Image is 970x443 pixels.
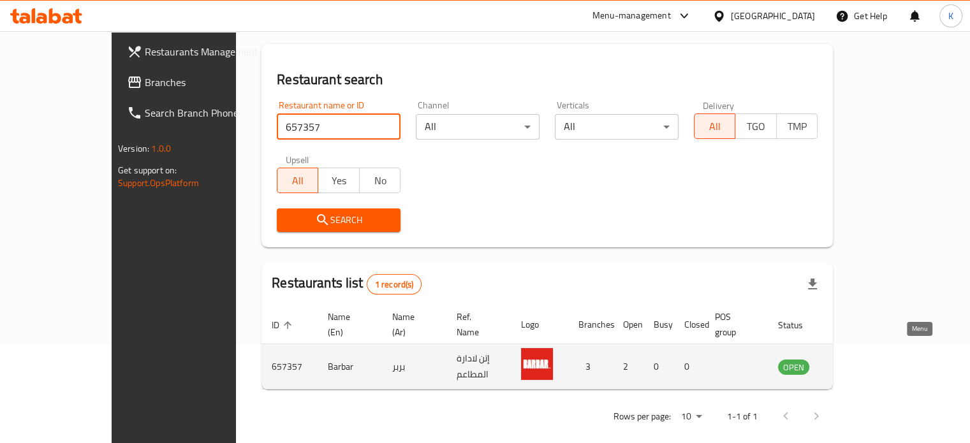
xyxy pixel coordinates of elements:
td: بربر [382,344,446,389]
button: All [277,168,318,193]
span: 1.0.0 [151,140,171,157]
h2: Restaurant search [277,70,818,89]
span: Branches [145,75,263,90]
span: Ref. Name [457,309,496,340]
span: Status [778,317,819,333]
span: Yes [323,171,354,190]
td: Barbar [318,344,382,389]
div: Export file [797,269,828,300]
span: Version: [118,140,149,157]
button: TGO [735,113,776,139]
label: Upsell [286,155,309,164]
span: Search [287,212,390,228]
table: enhanced table [261,305,879,389]
a: Search Branch Phone [117,98,274,128]
td: 0 [643,344,674,389]
h2: Restaurants list [272,273,422,294]
label: Delivery [703,101,735,110]
img: Barbar [521,348,553,380]
span: Get support on: [118,162,177,178]
td: إتن لادارة المطاعم [446,344,511,389]
div: Menu-management [592,8,671,24]
span: No [365,171,395,190]
button: No [359,168,400,193]
button: Yes [318,168,359,193]
div: All [416,114,540,140]
th: Open [613,305,643,344]
td: 657357 [261,344,318,389]
input: Search for restaurant name or ID.. [277,114,400,140]
span: 1 record(s) [367,279,422,291]
span: OPEN [778,360,809,375]
th: Branches [568,305,613,344]
span: TMP [782,117,812,136]
span: Search Branch Phone [145,105,263,120]
p: Rows per page: [614,409,671,425]
th: Closed [674,305,705,344]
span: All [283,171,313,190]
th: Busy [643,305,674,344]
th: Logo [511,305,568,344]
span: Name (En) [328,309,367,340]
a: Restaurants Management [117,36,274,67]
span: ID [272,317,296,333]
button: TMP [776,113,818,139]
span: Restaurants Management [145,44,263,59]
span: K [948,9,953,23]
span: Name (Ar) [392,309,431,340]
td: 2 [613,344,643,389]
div: [GEOGRAPHIC_DATA] [731,9,815,23]
button: All [694,113,735,139]
span: All [700,117,730,136]
a: Branches [117,67,274,98]
div: Rows per page: [676,407,707,426]
span: TGO [740,117,771,136]
a: Support.OpsPlatform [118,175,199,191]
div: All [555,114,679,140]
td: 3 [568,344,613,389]
button: Search [277,208,400,232]
div: Total records count [367,274,422,294]
span: POS group [715,309,753,340]
td: 0 [674,344,705,389]
p: 1-1 of 1 [727,409,758,425]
